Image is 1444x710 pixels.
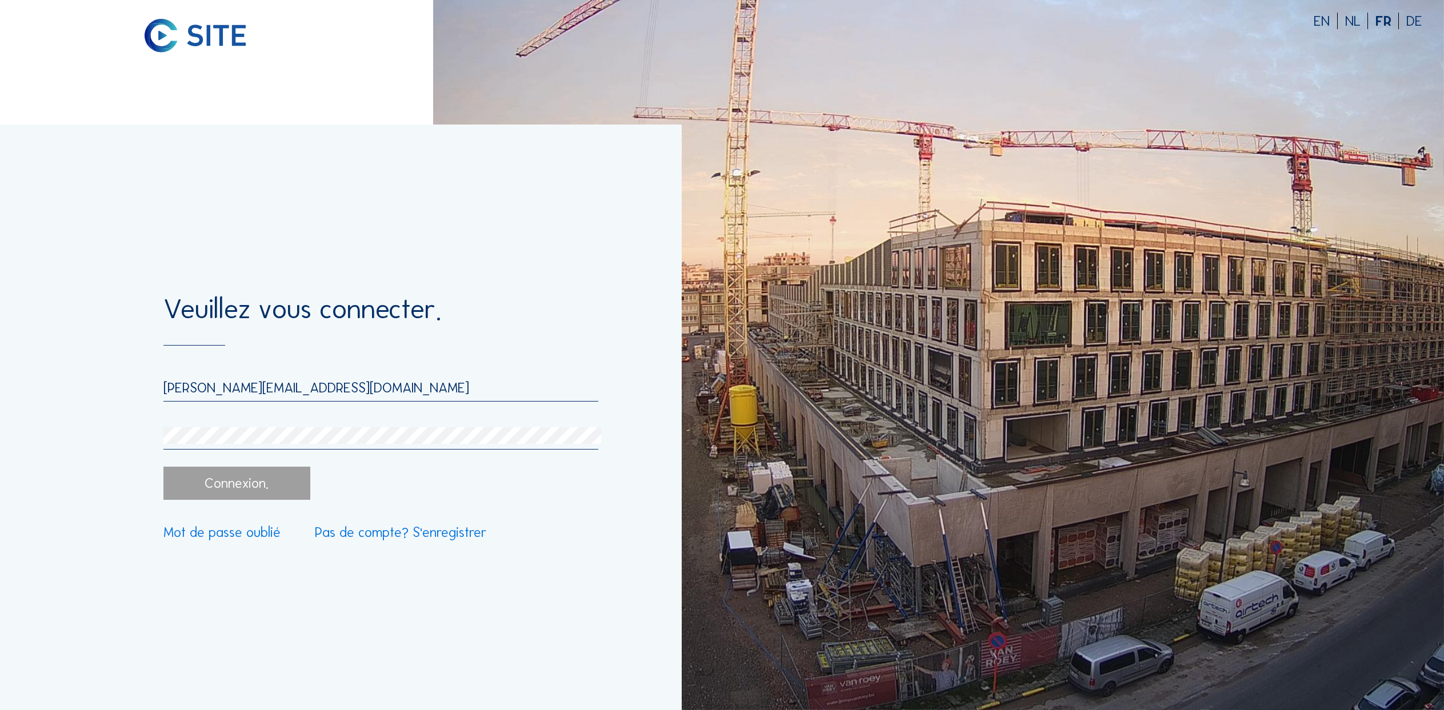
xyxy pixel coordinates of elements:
div: DE [1406,14,1422,28]
div: FR [1375,14,1399,28]
div: EN [1314,14,1338,28]
a: Pas de compte? S'enregistrer [315,526,487,539]
div: NL [1345,14,1369,28]
div: Connexion. [163,467,311,500]
input: E-mail [163,379,599,396]
a: Mot de passe oublié [163,526,281,539]
img: C-SITE logo [145,19,246,53]
div: Veuillez vous connecter. [163,295,599,346]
